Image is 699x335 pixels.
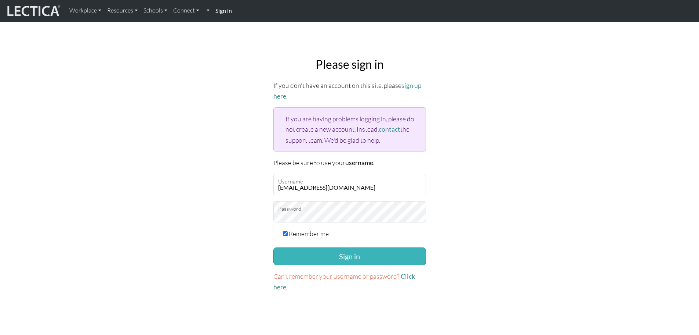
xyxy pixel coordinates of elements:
[273,174,426,195] input: Username
[212,3,235,19] a: Sign in
[345,159,373,167] strong: username
[289,228,329,239] label: Remember me
[6,4,61,18] img: lecticalive
[141,3,170,18] a: Schools
[273,247,426,265] button: Sign in
[104,3,141,18] a: Resources
[170,3,202,18] a: Connect
[66,3,104,18] a: Workplace
[273,80,426,101] p: If you don't have an account on this site, please .
[273,271,426,292] p: .
[273,272,400,280] span: Can't remember your username or password?
[215,7,232,14] strong: Sign in
[273,157,426,168] p: Please be sure to use your .
[273,57,426,71] h2: Please sign in
[273,107,426,151] div: If you are having problems logging in, please do not create a new account. Instead, the support t...
[379,125,400,133] a: contact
